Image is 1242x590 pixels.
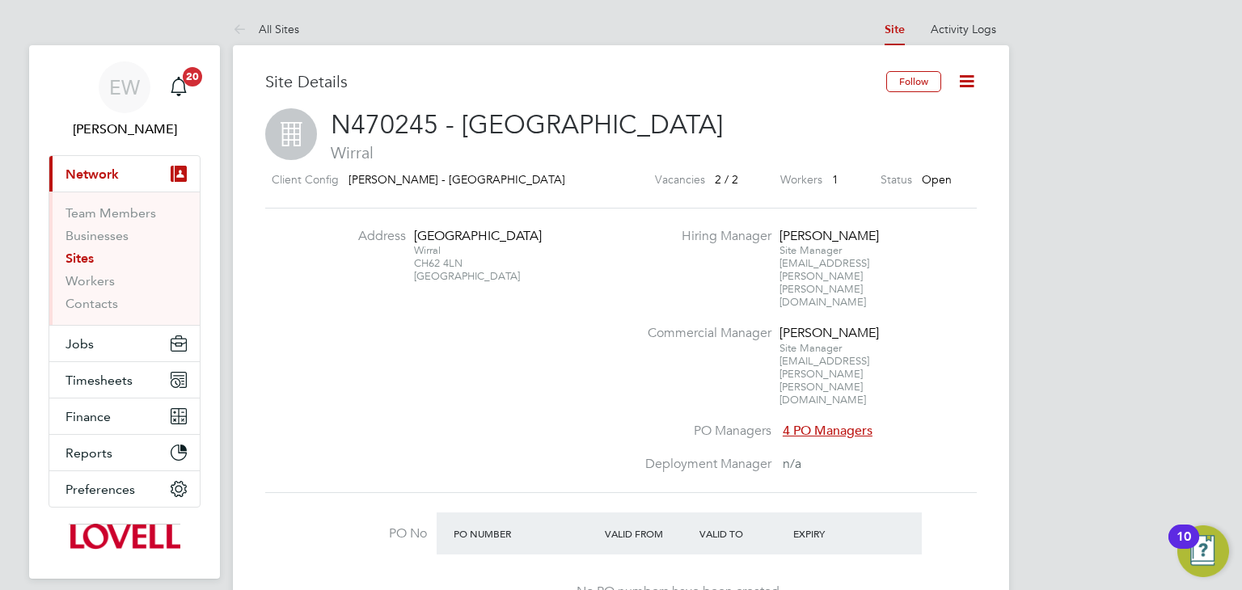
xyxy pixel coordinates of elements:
span: Site Manager [779,341,842,355]
span: Jobs [65,336,94,352]
label: Deployment Manager [636,456,771,473]
span: Network [65,166,119,182]
nav: Main navigation [29,45,220,579]
a: 20 [163,61,195,113]
a: Workers [65,273,115,289]
span: 1 [832,172,839,187]
a: All Sites [233,22,299,36]
div: [PERSON_NAME] [779,228,881,245]
label: PO No [265,525,427,542]
button: Preferences [49,471,200,507]
button: Open Resource Center, 10 new notifications [1177,525,1229,577]
a: Businesses [65,228,129,243]
span: Emma Wells [49,120,201,139]
span: Open [922,172,952,187]
button: Jobs [49,326,200,361]
label: Hiring Manager [636,228,771,245]
span: N470245 - [GEOGRAPHIC_DATA] [331,109,723,141]
label: Vacancies [655,170,705,190]
a: Contacts [65,296,118,311]
div: Network [49,192,200,325]
label: PO Managers [636,423,771,440]
img: lovell-logo-retina.png [69,524,180,550]
span: 2 / 2 [715,172,738,187]
a: Activity Logs [931,22,996,36]
div: [PERSON_NAME] [779,325,881,342]
div: [GEOGRAPHIC_DATA] [414,228,515,245]
span: 20 [183,67,202,86]
button: Network [49,156,200,192]
a: Go to home page [49,524,201,550]
a: Site [885,23,905,36]
h3: Site Details [265,71,886,92]
span: [PERSON_NAME] - [GEOGRAPHIC_DATA] [349,172,565,187]
span: Wirral [265,142,977,163]
a: EW[PERSON_NAME] [49,61,201,139]
label: Commercial Manager [636,325,771,342]
div: Expiry [789,519,884,548]
div: Valid From [601,519,695,548]
span: EW [109,77,140,98]
span: 4 PO Managers [783,423,872,439]
span: n/a [783,456,801,472]
button: Finance [49,398,200,434]
span: Reports [65,445,112,461]
span: Timesheets [65,373,133,388]
span: Site Manager [779,243,842,257]
a: Team Members [65,205,156,221]
label: Address [317,228,406,245]
button: Follow [886,71,941,92]
button: Timesheets [49,362,200,398]
div: PO Number [450,519,601,548]
span: Preferences [65,482,135,497]
div: 10 [1177,537,1191,558]
div: Wirral CH62 4LN [GEOGRAPHIC_DATA] [414,244,515,283]
span: [EMAIL_ADDRESS][PERSON_NAME][PERSON_NAME][DOMAIN_NAME] [779,256,869,309]
span: Finance [65,409,111,424]
label: Workers [780,170,822,190]
label: Status [881,170,912,190]
div: Valid To [695,519,790,548]
button: Reports [49,435,200,470]
span: [EMAIL_ADDRESS][PERSON_NAME][PERSON_NAME][DOMAIN_NAME] [779,354,869,407]
a: Sites [65,251,94,266]
label: Client Config [272,170,339,190]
